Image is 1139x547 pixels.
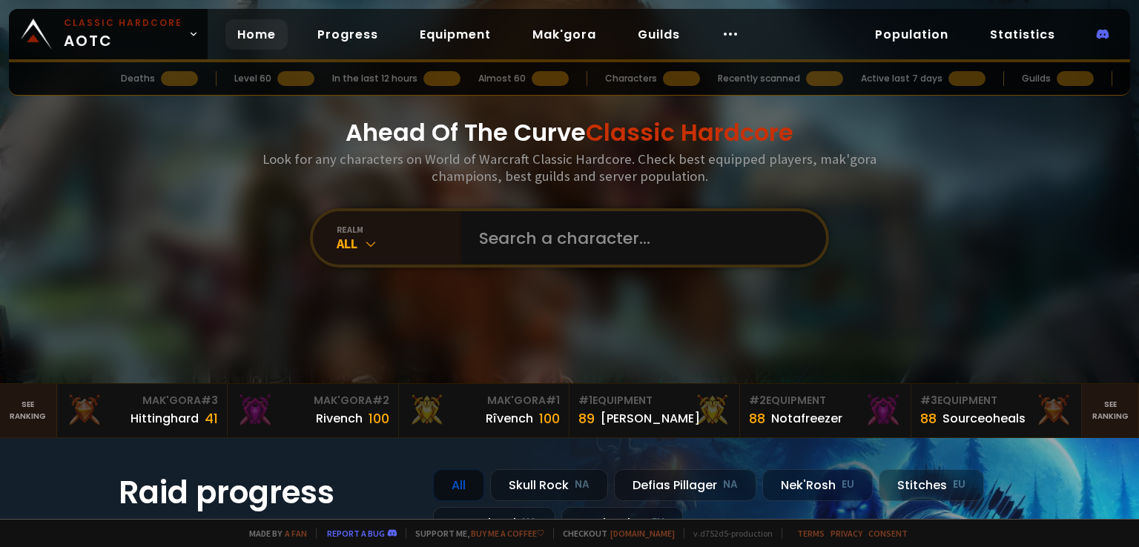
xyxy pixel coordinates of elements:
div: Nek'Rosh [762,469,873,501]
div: Notafreezer [771,409,842,428]
input: Search a character... [470,211,808,265]
div: All [433,469,484,501]
span: Support me, [406,528,544,539]
a: Mak'Gora#2Rivench100 [228,384,398,437]
div: Characters [605,72,657,85]
a: #3Equipment88Sourceoheals [911,384,1082,437]
a: Home [225,19,288,50]
div: Guilds [1022,72,1051,85]
a: [DOMAIN_NAME] [610,528,675,539]
div: Soulseeker [561,507,683,539]
h1: Raid progress [119,469,415,516]
div: 88 [749,408,765,428]
span: Checkout [553,528,675,539]
div: All [337,235,461,252]
span: v. d752d5 - production [684,528,773,539]
div: Almost 60 [478,72,526,85]
div: Recently scanned [718,72,800,85]
a: Report a bug [327,528,385,539]
div: [PERSON_NAME] [601,409,700,428]
a: Progress [306,19,390,50]
span: # 2 [749,393,766,408]
small: NA [575,477,590,492]
div: 89 [578,408,595,428]
small: NA [723,477,738,492]
a: Buy me a coffee [471,528,544,539]
div: Skull Rock [490,469,608,501]
span: Classic Hardcore [586,116,793,149]
div: Equipment [578,393,730,408]
div: Equipment [920,393,1072,408]
div: Level 60 [234,72,271,85]
div: 100 [369,408,389,428]
div: Equipment [749,393,901,408]
div: 88 [920,408,937,428]
a: Seeranking [1082,384,1139,437]
div: Rîvench [486,409,533,428]
div: Deaths [121,72,155,85]
div: Mak'Gora [237,393,389,408]
div: Mak'Gora [408,393,560,408]
a: Mak'Gora#1Rîvench100 [399,384,569,437]
div: Rivench [316,409,363,428]
span: # 3 [920,393,937,408]
small: EU [953,477,965,492]
a: Privacy [831,528,862,539]
a: Equipment [408,19,503,50]
div: In the last 12 hours [332,72,417,85]
small: EU [842,477,854,492]
div: Hittinghard [131,409,199,428]
a: Classic HardcoreAOTC [9,9,208,59]
small: EU [652,515,664,530]
h3: Look for any characters on World of Warcraft Classic Hardcore. Check best equipped players, mak'g... [257,150,882,185]
h1: Ahead Of The Curve [346,115,793,150]
div: Doomhowl [433,507,555,539]
a: #2Equipment88Notafreezer [740,384,911,437]
a: Terms [797,528,825,539]
div: Active last 7 days [861,72,942,85]
span: # 1 [546,393,560,408]
div: 41 [205,408,218,428]
a: Statistics [978,19,1067,50]
div: Defias Pillager [614,469,756,501]
span: # 2 [372,393,389,408]
a: a fan [285,528,307,539]
span: # 1 [578,393,592,408]
div: realm [337,224,461,235]
a: Guilds [626,19,692,50]
a: Consent [868,528,908,539]
small: Classic Hardcore [64,16,182,30]
div: 100 [539,408,560,428]
span: # 3 [201,393,218,408]
div: Mak'Gora [66,393,218,408]
span: Made by [240,528,307,539]
small: NA [522,515,537,530]
div: Sourceoheals [942,409,1026,428]
a: Mak'Gora#3Hittinghard41 [57,384,228,437]
a: Mak'gora [521,19,608,50]
a: #1Equipment89[PERSON_NAME] [569,384,740,437]
div: Stitches [879,469,984,501]
a: Population [863,19,960,50]
span: AOTC [64,16,182,52]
